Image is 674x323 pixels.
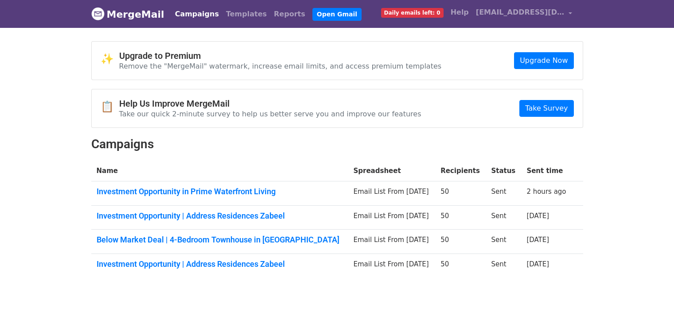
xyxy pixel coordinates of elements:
[97,211,343,221] a: Investment Opportunity | Address Residences Zabeel
[486,181,521,206] td: Sent
[519,100,573,117] a: Take Survey
[270,5,309,23] a: Reports
[97,259,343,269] a: Investment Opportunity | Address Residences Zabeel
[472,4,576,24] a: [EMAIL_ADDRESS][DOMAIN_NAME]
[447,4,472,21] a: Help
[91,5,164,23] a: MergeMail
[119,98,421,109] h4: Help Us Improve MergeMail
[378,4,447,21] a: Daily emails left: 0
[526,188,566,196] a: 2 hours ago
[486,161,521,181] th: Status
[348,254,436,277] td: Email List From [DATE]
[348,181,436,206] td: Email List From [DATE]
[435,230,486,254] td: 50
[97,235,343,245] a: Below Market Deal | 4-Bedroom Townhouse in [GEOGRAPHIC_DATA]
[348,161,436,181] th: Spreadsheet
[101,100,119,113] span: 📋
[119,62,442,71] p: Remove the "MergeMail" watermark, increase email limits, and access premium templates
[222,5,270,23] a: Templates
[514,52,573,69] a: Upgrade Now
[101,53,119,65] span: ✨
[119,50,442,61] h4: Upgrade to Premium
[526,212,549,220] a: [DATE]
[171,5,222,23] a: Campaigns
[486,254,521,277] td: Sent
[91,7,105,20] img: MergeMail logo
[348,230,436,254] td: Email List From [DATE]
[435,181,486,206] td: 50
[435,254,486,277] td: 50
[97,187,343,196] a: Investment Opportunity in Prime Waterfront Living
[91,161,348,181] th: Name
[486,205,521,230] td: Sent
[119,109,421,119] p: Take our quick 2-minute survey to help us better serve you and improve our features
[435,205,486,230] td: 50
[381,8,444,18] span: Daily emails left: 0
[348,205,436,230] td: Email List From [DATE]
[476,7,565,18] span: [EMAIL_ADDRESS][DOMAIN_NAME]
[526,260,549,268] a: [DATE]
[526,236,549,244] a: [DATE]
[91,137,583,152] h2: Campaigns
[312,8,362,21] a: Open Gmail
[486,230,521,254] td: Sent
[435,161,486,181] th: Recipients
[521,161,572,181] th: Sent time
